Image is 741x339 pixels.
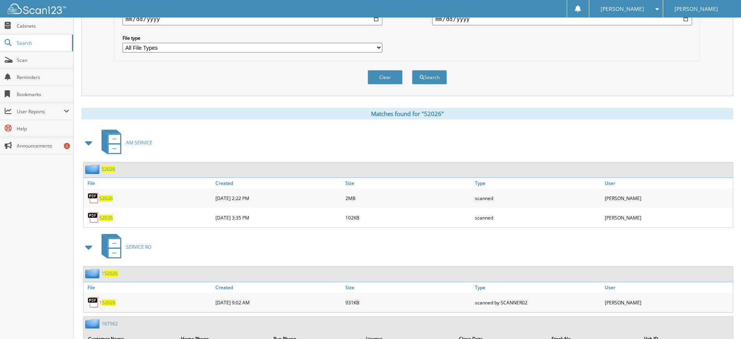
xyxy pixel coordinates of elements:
[17,91,69,98] span: Bookmarks
[368,70,403,84] button: Clear
[123,13,382,25] input: start
[432,13,692,25] input: end
[702,302,741,339] iframe: Chat Widget
[603,282,733,293] a: User
[84,282,214,293] a: File
[473,178,603,188] a: Type
[343,210,473,225] div: 102KB
[88,192,99,204] img: PDF.png
[214,295,343,310] div: [DATE] 9:02 AM
[603,178,733,188] a: User
[603,295,733,310] div: [PERSON_NAME]
[102,320,118,327] a: 167562
[97,127,152,158] a: AM SERVICE
[99,299,116,306] a: 152026
[84,178,214,188] a: File
[126,139,152,146] span: AM SERVICE
[102,270,118,277] a: 152026
[17,108,64,115] span: User Reports
[473,210,603,225] div: scanned
[17,57,69,63] span: Scan
[343,178,473,188] a: Size
[674,7,718,11] span: [PERSON_NAME]
[603,190,733,206] div: [PERSON_NAME]
[123,35,382,41] label: File type
[64,143,70,149] div: 5
[214,210,343,225] div: [DATE] 3:35 PM
[102,299,116,306] span: 52026
[85,164,102,174] img: folder2.png
[17,40,68,46] span: Search
[473,282,603,293] a: Type
[214,282,343,293] a: Created
[102,166,115,172] a: 52026
[17,23,69,29] span: Cabinets
[99,195,113,202] a: 52026
[126,244,151,250] span: SERVICE RO
[214,178,343,188] a: Created
[88,212,99,223] img: PDF.png
[214,190,343,206] div: [DATE] 2:22 PM
[601,7,644,11] span: [PERSON_NAME]
[473,190,603,206] div: scanned
[473,295,603,310] div: scanned by SCANNER02
[81,108,733,119] div: Matches found for "52026"
[8,4,66,14] img: scan123-logo-white.svg
[603,210,733,225] div: [PERSON_NAME]
[97,232,151,262] a: SERVICE RO
[99,214,113,221] a: 52026
[343,190,473,206] div: 2MB
[85,269,102,278] img: folder2.png
[17,74,69,81] span: Reminders
[343,295,473,310] div: 931KB
[343,282,473,293] a: Size
[412,70,447,84] button: Search
[104,270,118,277] span: 52026
[85,319,102,328] img: folder2.png
[17,125,69,132] span: Help
[88,297,99,308] img: PDF.png
[17,142,69,149] span: Announcements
